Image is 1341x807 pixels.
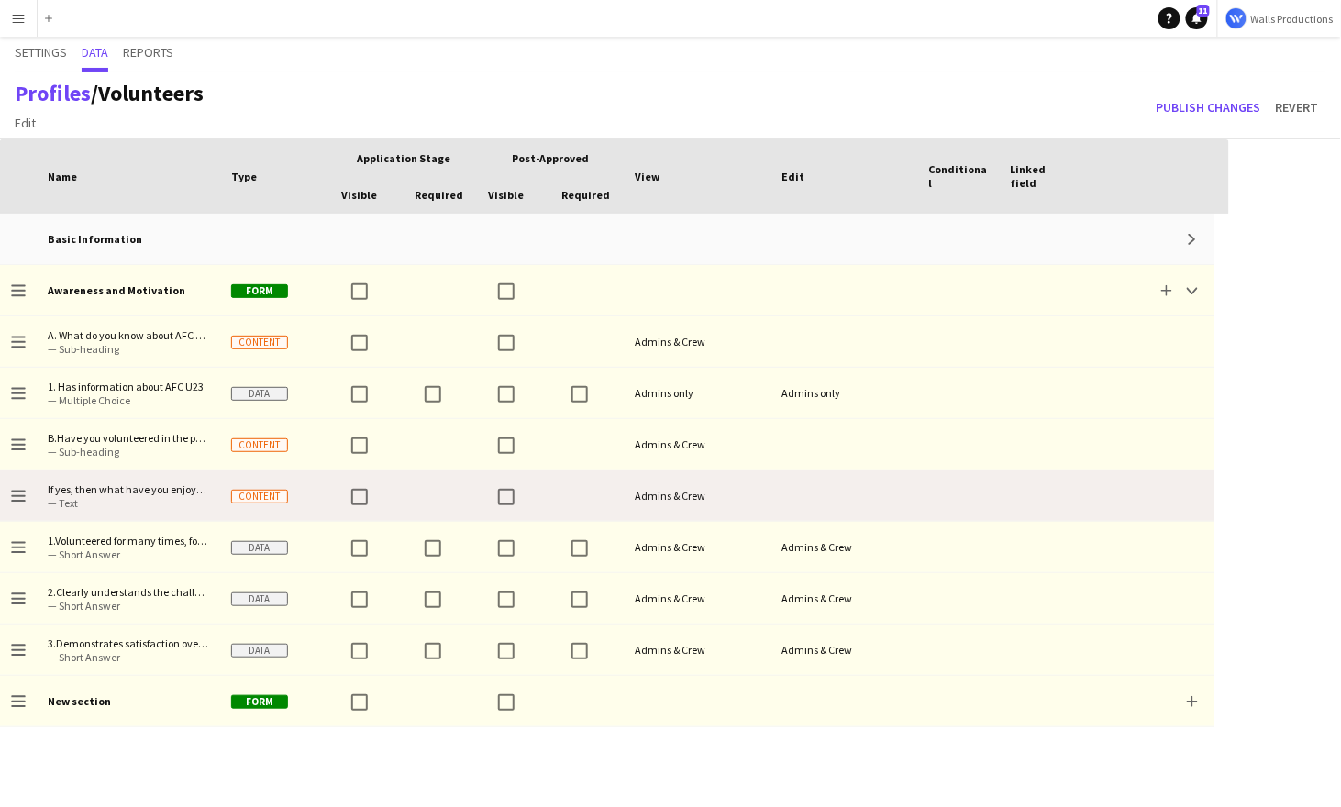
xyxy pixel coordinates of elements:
[231,644,288,658] span: Data
[48,694,111,708] b: New section
[98,79,204,107] span: Volunteers
[48,650,209,664] span: — Short Answer
[231,336,288,349] span: Content
[48,328,209,342] span: A. What do you know about AFC U23?
[1186,7,1208,29] a: 11
[770,573,917,624] div: Admins & Crew
[48,431,209,445] span: B.Have you volunteered in the past?
[7,111,43,135] a: Edit
[15,115,36,131] span: Edit
[231,541,288,555] span: Data
[1225,7,1247,29] img: Logo
[624,368,770,418] div: Admins only
[624,470,770,521] div: Admins & Crew
[48,496,209,510] span: — Text
[561,188,610,202] span: Required
[341,188,377,202] span: Visible
[624,522,770,572] div: Admins & Crew
[1251,12,1334,26] span: Walls Productions
[48,534,209,547] span: 1.Volunteered for many times, for different projects/organizations
[123,46,173,59] span: Reports
[624,573,770,624] div: Admins & Crew
[488,188,524,202] span: Visible
[415,188,463,202] span: Required
[15,80,204,107] h1: /
[82,46,108,59] span: Data
[48,445,209,459] span: — Sub-heading
[1149,93,1269,122] button: Publish changes
[15,79,91,107] a: Profiles
[770,625,917,675] div: Admins & Crew
[512,151,589,165] span: Post-Approved
[48,283,185,297] b: Awareness and Motivation
[48,636,209,650] span: 3.Demonstrates satisfaction over previous volunteering job/activities
[928,162,989,190] span: Conditional
[1269,93,1326,122] button: Revert
[231,490,288,503] span: Content
[48,232,142,246] b: Basic Information
[1197,5,1210,17] span: 11
[357,151,450,165] span: Application stage
[1011,162,1071,190] span: Linked field
[231,592,288,606] span: Data
[624,419,770,470] div: Admins & Crew
[48,342,209,356] span: — Sub-heading
[48,380,209,393] span: 1. Has information about AFC U23
[48,599,209,613] span: — Short Answer
[231,695,288,709] span: Form
[770,368,917,418] div: Admins only
[231,284,288,298] span: Form
[624,625,770,675] div: Admins & Crew
[231,387,288,401] span: Data
[48,585,209,599] span: 2.Clearly understands the challenges of volunteering
[624,316,770,367] div: Admins & Crew
[48,482,209,496] span: If yes, then what have you enjoyed most about previous [DEMOGRAPHIC_DATA] work? If no, what activ...
[48,547,209,561] span: — Short Answer
[231,438,288,452] span: Content
[770,522,917,572] div: Admins & Crew
[48,170,77,183] span: Name
[781,170,804,183] span: Edit
[635,170,659,183] span: View
[231,170,257,183] span: Type
[15,46,67,59] span: Settings
[48,393,209,407] span: — Multiple Choice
